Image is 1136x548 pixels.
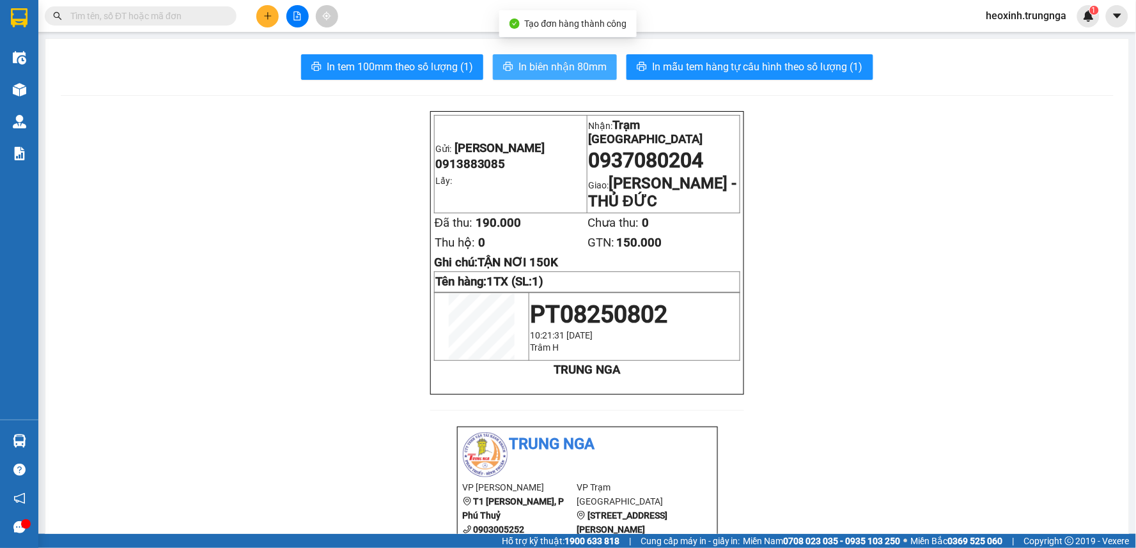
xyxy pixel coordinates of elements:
[525,19,627,29] span: Tạo đơn hàng thành công
[13,147,26,160] img: solution-icon
[948,536,1003,546] strong: 0369 525 060
[476,216,521,230] span: 190.000
[434,255,559,270] span: Ghi chú:
[13,434,26,448] img: warehouse-icon
[503,61,513,73] span: printer
[637,61,647,73] span: printer
[1112,10,1123,22] span: caret-down
[455,141,545,155] span: [PERSON_NAME]
[311,61,322,73] span: printer
[554,363,620,377] strong: TRUNG NGA
[13,51,26,65] img: warehouse-icon
[642,216,649,230] span: 0
[1092,6,1096,15] span: 1
[510,19,520,29] span: check-circle
[316,5,338,27] button: aim
[588,180,736,208] span: Giao:
[743,534,901,548] span: Miền Nam
[564,536,619,546] strong: 1900 633 818
[588,174,736,210] span: [PERSON_NAME] - THỦ ĐỨC
[616,236,662,250] span: 150.000
[478,236,485,250] span: 0
[588,118,739,146] p: Nhận:
[976,8,1077,24] span: heoxinh.trungnga
[70,9,221,23] input: Tìm tên, số ĐT hoặc mã đơn
[11,8,27,27] img: logo-vxr
[587,236,614,250] span: GTN:
[463,497,472,506] span: environment
[53,11,62,20] span: search
[577,480,691,508] li: VP Trạm [GEOGRAPHIC_DATA]
[530,342,559,353] span: Trâm H
[588,148,703,172] span: 0937080204
[629,534,631,548] span: |
[256,5,279,27] button: plus
[286,5,309,27] button: file-add
[641,534,740,548] span: Cung cấp máy in - giấy in:
[301,54,483,80] button: printerIn tem 100mm theo số lượng (1)
[1106,5,1128,27] button: caret-down
[463,480,577,494] li: VP [PERSON_NAME]
[478,255,559,270] span: TẬN NƠI 150K
[533,275,544,289] span: 1)
[626,54,873,80] button: printerIn mẫu tem hàng tự cấu hình theo số lượng (1)
[13,83,26,96] img: warehouse-icon
[435,141,586,155] p: Gửi:
[493,54,617,80] button: printerIn biên nhận 80mm
[327,59,473,75] span: In tem 100mm theo số lượng (1)
[435,157,506,171] span: 0913883085
[463,496,564,521] b: T1 [PERSON_NAME], P Phú Thuỷ
[13,521,26,533] span: message
[1083,10,1094,22] img: icon-new-feature
[530,300,667,328] span: PT08250802
[463,432,712,457] li: Trung Nga
[1013,534,1015,548] span: |
[263,11,272,20] span: plus
[435,176,452,186] span: Lấy:
[518,59,607,75] span: In biên nhận 80mm
[463,432,508,477] img: logo.jpg
[588,118,703,146] span: Trạm [GEOGRAPHIC_DATA]
[530,330,593,340] span: 10:21:31 [DATE]
[13,492,26,505] span: notification
[293,11,302,20] span: file-add
[13,115,26,128] img: warehouse-icon
[13,464,26,476] span: question-circle
[435,216,472,230] span: Đã thu:
[435,236,475,250] span: Thu hộ:
[474,524,525,535] b: 0903005252
[652,59,863,75] span: In mẫu tem hàng tự cấu hình theo số lượng (1)
[435,275,544,289] strong: Tên hàng:
[577,510,667,535] b: [STREET_ADDRESS][PERSON_NAME]
[1065,537,1074,545] span: copyright
[487,275,544,289] span: 1TX (SL:
[322,11,331,20] span: aim
[904,538,908,544] span: ⚪️
[587,216,639,230] span: Chưa thu:
[502,534,619,548] span: Hỗ trợ kỹ thuật:
[463,525,472,534] span: phone
[577,511,586,520] span: environment
[911,534,1003,548] span: Miền Bắc
[784,536,901,546] strong: 0708 023 035 - 0935 103 250
[1090,6,1099,15] sup: 1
